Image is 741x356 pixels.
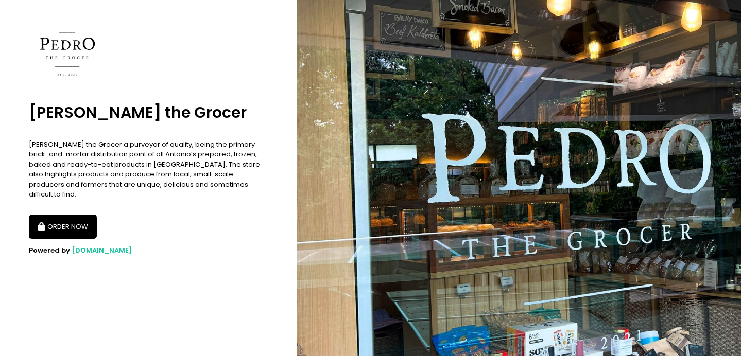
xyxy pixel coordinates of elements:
a: [DOMAIN_NAME] [72,245,132,255]
div: [PERSON_NAME] the Grocer a purveyor of quality, being the primary brick-and-mortar distribution p... [29,139,268,200]
div: Powered by [29,245,268,256]
img: Pedro the Grocer [29,15,106,93]
div: [PERSON_NAME] the Grocer [29,93,268,133]
button: ORDER NOW [29,215,97,239]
